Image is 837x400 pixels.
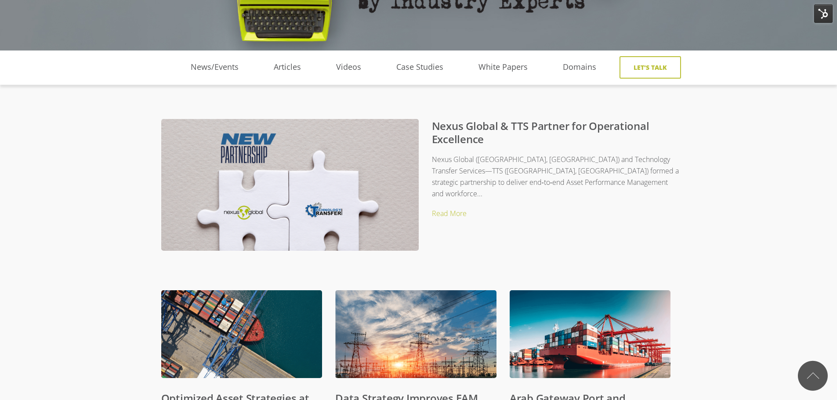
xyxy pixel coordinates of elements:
img: Optimized Asset Strategies at West Africa's Largest Container Terminal [161,290,322,386]
img: HubSpot Tools Menu Toggle [814,4,833,23]
div: Navigation Menu [173,50,614,89]
img: Data Strategy Improves EAM Efficiency and ROI for New Mexico Power Gen [335,290,496,386]
a: Videos [319,61,379,74]
p: Nexus Global ([GEOGRAPHIC_DATA], [GEOGRAPHIC_DATA]) and Technology Transfer Services—TTS ([GEOGRA... [179,154,679,200]
img: Arab Gateway Port and Transshipment Hub Selects Nexus Global as APM Training Provider [510,290,671,386]
a: News/Events [173,61,256,74]
a: Domains [545,61,614,74]
a: Case Studies [379,61,461,74]
a: Let's Talk [620,56,681,79]
a: Read More [432,209,467,218]
a: White Papers [461,61,545,74]
a: Articles [256,61,319,74]
img: Nexus Global & TTS Partner for Operational Excellence [161,119,419,263]
a: Nexus Global & TTS Partner for Operational Excellence [432,119,649,146]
